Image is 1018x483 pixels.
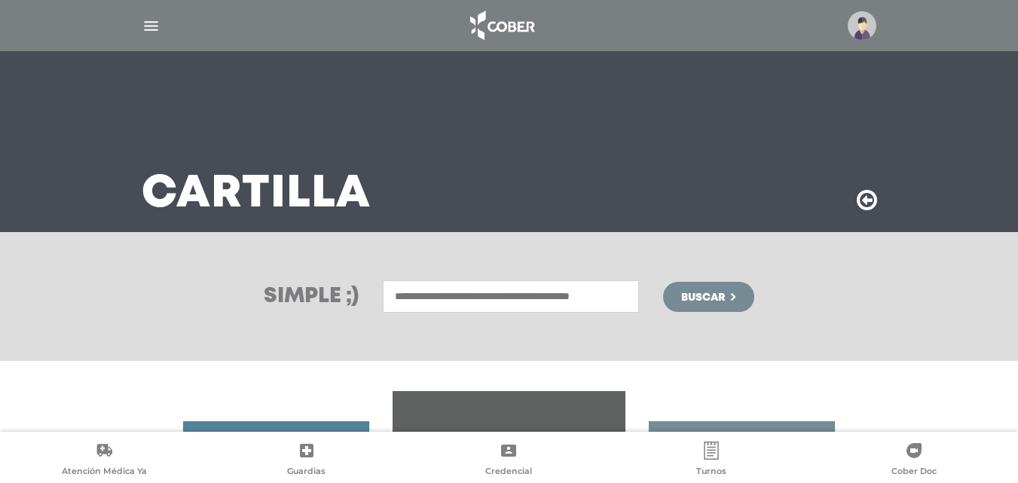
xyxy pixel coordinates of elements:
[812,442,1015,480] a: Cober Doc
[610,442,813,480] a: Turnos
[485,466,532,479] span: Credencial
[142,17,160,35] img: Cober_menu-lines-white.svg
[408,442,610,480] a: Credencial
[62,466,147,479] span: Atención Médica Ya
[3,442,206,480] a: Atención Médica Ya
[264,286,359,307] h3: Simple ;)
[462,8,541,44] img: logo_cober_home-white.png
[142,175,371,214] h3: Cartilla
[206,442,408,480] a: Guardias
[681,292,725,303] span: Buscar
[891,466,937,479] span: Cober Doc
[696,466,726,479] span: Turnos
[287,466,326,479] span: Guardias
[663,282,754,312] button: Buscar
[848,11,876,40] img: profile-placeholder.svg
